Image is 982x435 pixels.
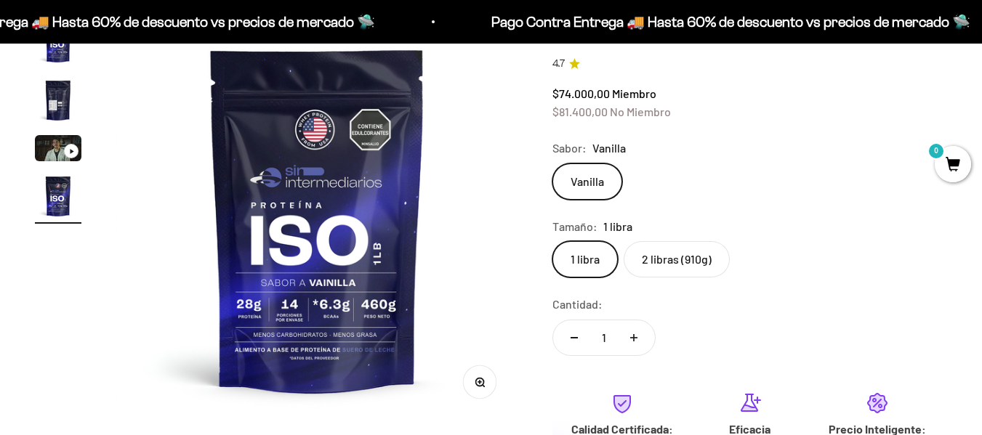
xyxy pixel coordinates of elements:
a: 4.74.7 de 5.0 estrellas [552,56,947,72]
legend: Sabor: [552,139,587,158]
button: Reducir cantidad [553,320,595,355]
mark: 0 [927,142,945,160]
span: $81.400,00 [552,105,608,118]
button: Ir al artículo 4 [35,173,81,224]
button: Aumentar cantidad [613,320,655,355]
span: $74.000,00 [552,86,610,100]
label: Cantidad: [552,295,603,314]
span: Miembro [612,86,656,100]
span: Vanilla [592,139,626,158]
p: Pago Contra Entrega 🚚 Hasta 60% de descuento vs precios de mercado 🛸 [418,10,897,33]
button: Ir al artículo 1 [35,19,81,70]
span: No Miembro [610,105,671,118]
legend: Tamaño: [552,217,597,236]
img: Proteína Aislada ISO - Vainilla [35,173,81,219]
button: Ir al artículo 3 [35,135,81,166]
span: 4.7 [552,56,565,72]
span: 1 libra [603,217,632,236]
a: 0 [935,158,971,174]
img: Proteína Aislada ISO - Vainilla [35,77,81,123]
button: Ir al artículo 2 [35,77,81,128]
img: Proteína Aislada ISO - Vainilla [117,19,518,420]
